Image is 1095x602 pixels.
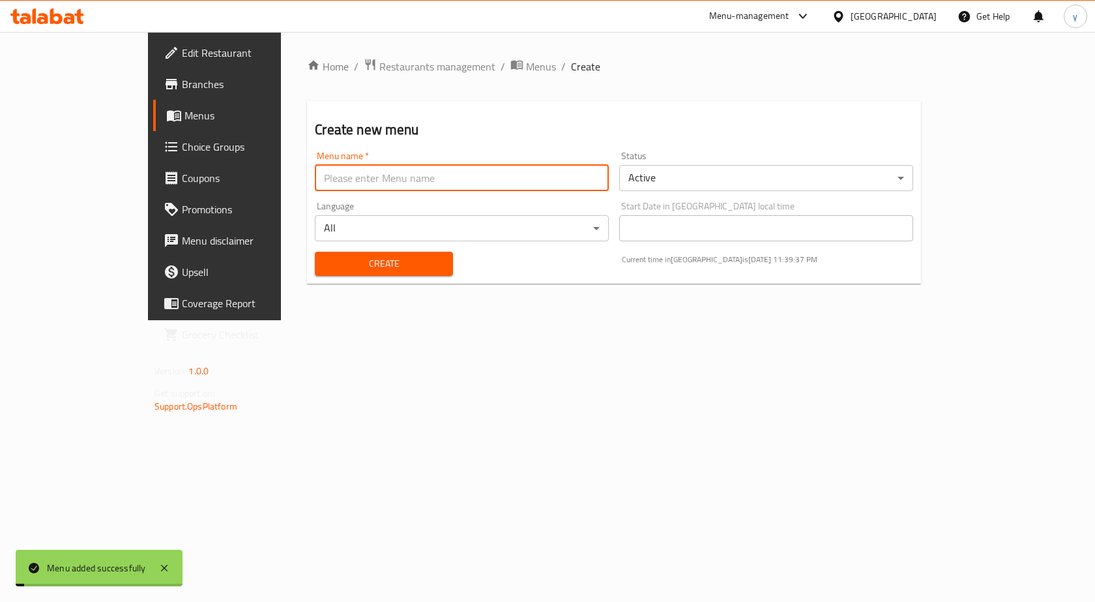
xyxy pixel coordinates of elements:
h2: Create new menu [315,120,913,140]
p: Current time in [GEOGRAPHIC_DATA] is [DATE] 11:39:37 PM [622,254,913,265]
div: Menu added successfully [47,561,146,575]
span: Version: [154,363,186,380]
span: Menu disclaimer [182,233,321,248]
span: Branches [182,76,321,92]
span: Create [325,256,442,272]
button: Create [315,252,452,276]
li: / [561,59,566,74]
span: 1.0.0 [188,363,209,380]
div: All [315,215,609,241]
span: Coverage Report [182,295,321,311]
span: Restaurants management [379,59,495,74]
nav: breadcrumb [307,58,921,75]
a: Support.OpsPlatform [154,398,237,415]
span: Get support on: [154,385,214,402]
div: Active [619,165,913,191]
a: Promotions [153,194,331,225]
a: Coupons [153,162,331,194]
span: Choice Groups [182,139,321,155]
span: Coupons [182,170,321,186]
a: Menu disclaimer [153,225,331,256]
span: Promotions [182,202,321,217]
span: Menus [184,108,321,123]
span: Create [571,59,600,74]
a: Choice Groups [153,131,331,162]
input: Please enter Menu name [315,165,609,191]
div: [GEOGRAPHIC_DATA] [851,9,937,23]
a: Grocery Checklist [153,319,331,350]
li: / [501,59,505,74]
span: y [1073,9,1077,23]
li: / [354,59,358,74]
span: Edit Restaurant [182,45,321,61]
a: Upsell [153,256,331,288]
a: Restaurants management [364,58,495,75]
a: Edit Restaurant [153,37,331,68]
a: Branches [153,68,331,100]
div: Menu-management [709,8,789,24]
a: Menus [510,58,556,75]
span: Upsell [182,264,321,280]
span: Grocery Checklist [182,327,321,342]
a: Menus [153,100,331,131]
span: Menus [526,59,556,74]
a: Coverage Report [153,288,331,319]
